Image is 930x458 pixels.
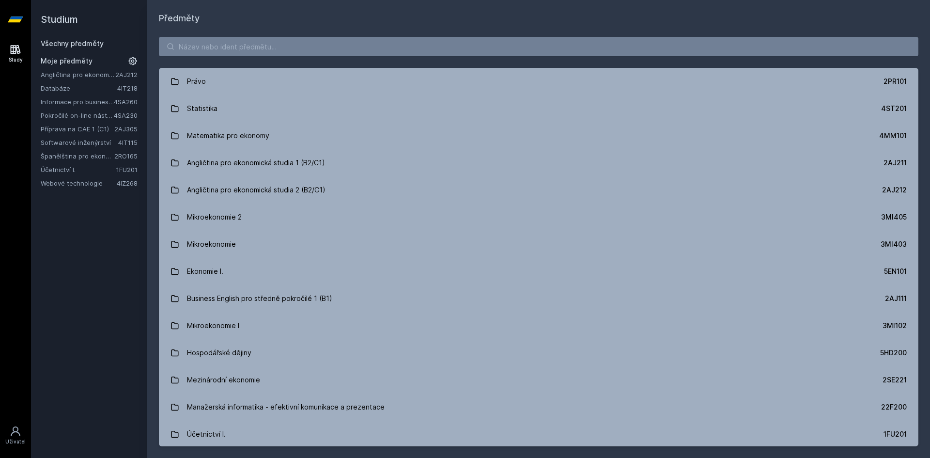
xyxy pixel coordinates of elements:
a: Účetnictví I. [41,165,116,174]
div: 2PR101 [883,77,907,86]
a: Mezinárodní ekonomie 2SE221 [159,366,918,394]
a: Angličtina pro ekonomická studia 2 (B2/C1) 2AJ212 [159,176,918,204]
div: Mikroekonomie [187,235,236,254]
div: 5HD200 [880,348,907,358]
a: Matematika pro ekonomy 4MM101 [159,122,918,149]
a: Účetnictví I. 1FU201 [159,421,918,448]
a: 4IT218 [117,84,138,92]
div: Právo [187,72,206,91]
span: Moje předměty [41,56,93,66]
div: Angličtina pro ekonomická studia 2 (B2/C1) [187,180,325,200]
a: 2AJ212 [115,71,138,79]
a: 4SA260 [114,98,138,106]
div: Mikroekonomie I [187,316,239,335]
div: Ekonomie I. [187,262,223,281]
a: Manažerská informatika - efektivní komunikace a prezentace 22F200 [159,394,918,421]
a: 2AJ305 [114,125,138,133]
div: Mezinárodní ekonomie [187,370,260,390]
div: 3MI405 [881,212,907,222]
input: Název nebo ident předmětu… [159,37,918,56]
div: Manažerská informatika - efektivní komunikace a prezentace [187,397,385,417]
a: Uživatel [2,421,29,450]
div: 2SE221 [883,375,907,385]
div: Účetnictví I. [187,425,226,444]
div: Business English pro středně pokročilé 1 (B1) [187,289,332,308]
a: Mikroekonomie 3MI403 [159,231,918,258]
div: 2AJ212 [882,185,907,195]
div: 1FU201 [883,429,907,439]
a: Mikroekonomie 2 3MI405 [159,204,918,231]
div: Angličtina pro ekonomická studia 1 (B2/C1) [187,153,325,173]
div: 22F200 [881,402,907,412]
div: Study [9,56,23,63]
div: Matematika pro ekonomy [187,126,269,145]
div: 4ST201 [881,104,907,113]
div: Hospodářské dějiny [187,343,251,363]
div: Uživatel [5,438,26,445]
div: 4MM101 [879,131,907,141]
a: Softwarové inženýrství [41,138,118,147]
a: 1FU201 [116,166,138,174]
a: Španělština pro ekonomy - středně pokročilá úroveň 1 (A2/B1) [41,151,114,161]
h1: Předměty [159,12,918,25]
a: 4SA230 [114,111,138,119]
div: 5EN101 [884,267,907,276]
div: Mikroekonomie 2 [187,207,242,227]
a: Mikroekonomie I 3MI102 [159,312,918,339]
a: Příprava na CAE 1 (C1) [41,124,114,134]
a: Ekonomie I. 5EN101 [159,258,918,285]
a: Databáze [41,83,117,93]
a: Právo 2PR101 [159,68,918,95]
a: 2RO165 [114,152,138,160]
a: Všechny předměty [41,39,104,47]
a: Pokročilé on-line nástroje pro analýzu a zpracování informací [41,111,114,120]
a: Hospodářské dějiny 5HD200 [159,339,918,366]
a: 4IT115 [118,139,138,146]
a: 4IZ268 [117,179,138,187]
div: 3MI102 [883,321,907,331]
a: Informace pro business (v angličtině) [41,97,114,107]
div: 2AJ211 [883,158,907,168]
a: Angličtina pro ekonomická studia 1 (B2/C1) 2AJ211 [159,149,918,176]
a: Business English pro středně pokročilé 1 (B1) 2AJ111 [159,285,918,312]
a: Study [2,39,29,68]
div: 3MI403 [881,239,907,249]
div: Statistika [187,99,217,118]
a: Statistika 4ST201 [159,95,918,122]
div: 2AJ111 [885,294,907,303]
a: Angličtina pro ekonomická studia 2 (B2/C1) [41,70,115,79]
a: Webové technologie [41,178,117,188]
